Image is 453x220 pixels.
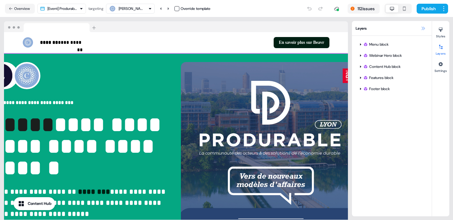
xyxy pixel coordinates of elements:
[274,37,329,48] button: En savoir plus sur Beavr
[356,39,428,49] div: Menu block
[363,64,426,70] div: Content Hub block
[106,4,155,14] button: [PERSON_NAME]
[181,6,210,12] div: Override template
[178,37,329,48] div: En savoir plus sur Beavr
[356,73,428,83] div: Features block
[417,4,439,14] button: Publish
[363,75,426,81] div: Features block
[5,4,35,14] button: Overview
[356,51,428,60] div: Webinar Hero block
[432,42,449,56] button: Layers
[356,84,428,94] div: Footer block
[4,21,99,32] img: Browser topbar
[28,201,51,207] div: Content Hub
[88,6,104,12] div: targeting
[47,6,77,12] div: [Event] Produrable
[14,197,55,210] button: Content Hub
[356,62,428,72] div: Content Hub block
[432,25,449,38] button: Styles
[348,4,380,14] button: 112issues
[432,59,449,73] button: Settings
[352,21,432,36] div: Layers
[363,52,426,59] div: Webinar Hero block
[363,86,426,92] div: Footer block
[119,6,143,12] div: [PERSON_NAME]
[363,41,426,48] div: Menu block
